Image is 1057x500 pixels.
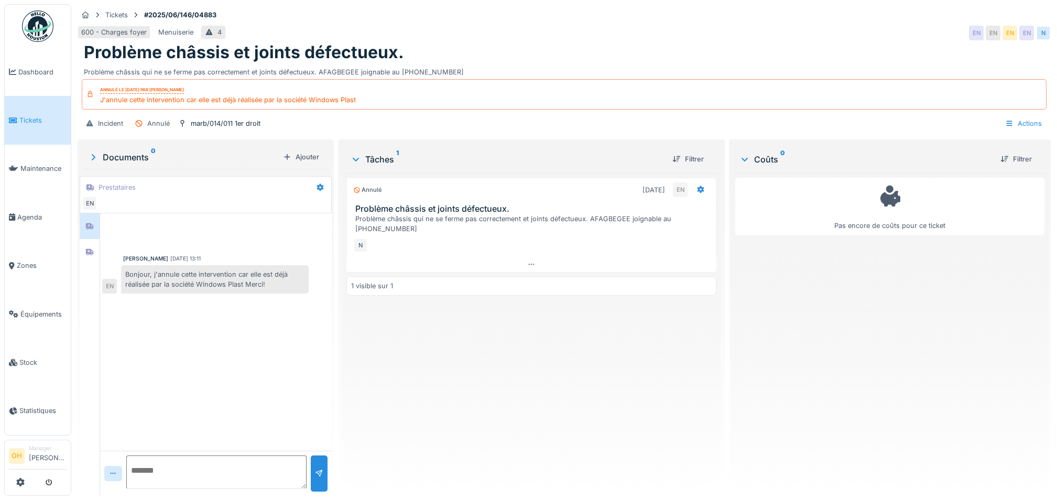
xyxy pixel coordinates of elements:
div: N [353,238,368,253]
div: Problème châssis qui ne se ferme pas correctement et joints défectueux. AFAGBEGEE joignable au [P... [84,63,1044,77]
sup: 1 [396,153,399,166]
li: [PERSON_NAME] [29,444,67,467]
span: Agenda [17,212,67,222]
div: [DATE] 13:11 [170,255,201,263]
div: [PERSON_NAME] [123,255,168,263]
span: Dashboard [18,67,67,77]
div: Coûts [739,153,992,166]
img: Badge_color-CXgf-gQk.svg [22,10,53,42]
div: EN [1019,26,1034,40]
a: Dashboard [5,48,71,96]
div: 600 - Charges foyer [81,27,147,37]
div: Tâches [351,153,664,166]
span: Stock [19,357,67,367]
span: Tickets [19,115,67,125]
sup: 0 [780,153,785,166]
div: N [1036,26,1051,40]
li: OH [9,448,25,464]
a: Agenda [5,193,71,241]
div: Documents [88,151,279,164]
div: 1 visible sur 1 [351,281,393,291]
h1: Problème châssis et joints défectueux. [84,42,404,62]
h3: Problème châssis et joints défectueux. [355,204,712,214]
div: EN [102,279,117,294]
div: Annulé [147,118,170,128]
div: Annulé [353,186,382,194]
div: Menuiserie [158,27,193,37]
div: Problème châssis qui ne se ferme pas correctement et joints défectueux. AFAGBEGEE joignable au [P... [355,214,712,234]
div: Bonjour, j'annule cette intervention car elle est déjà réalisée par la société Windows Plast Merci! [121,265,309,294]
sup: 0 [151,151,156,164]
a: Tickets [5,96,71,144]
div: Filtrer [668,152,708,166]
a: Zones [5,242,71,290]
span: Équipements [20,309,67,319]
div: Annulé le [DATE] par [PERSON_NAME] [100,86,184,94]
a: Stock [5,338,71,386]
div: Prestataires [99,182,136,192]
span: Maintenance [20,164,67,173]
strong: #2025/06/146/04883 [140,10,221,20]
div: EN [969,26,984,40]
a: OH Manager[PERSON_NAME] [9,444,67,470]
div: [DATE] [642,185,665,195]
a: Équipements [5,290,71,338]
span: Statistiques [19,406,67,416]
div: Filtrer [996,152,1036,166]
div: Incident [98,118,123,128]
div: EN [82,196,97,211]
div: EN [1002,26,1017,40]
div: EN [673,182,688,197]
div: J'annule cette intervention car elle est déjà réalisée par la société Windows Plast [100,95,356,105]
div: Tickets [105,10,128,20]
div: Pas encore de coûts pour ce ticket [742,182,1038,231]
div: 4 [217,27,222,37]
a: Maintenance [5,145,71,193]
div: EN [986,26,1000,40]
div: Ajouter [279,150,323,164]
div: Manager [29,444,67,452]
span: Zones [17,260,67,270]
div: Actions [1000,116,1047,131]
a: Statistiques [5,387,71,435]
div: marb/014/011 1er droit [191,118,260,128]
